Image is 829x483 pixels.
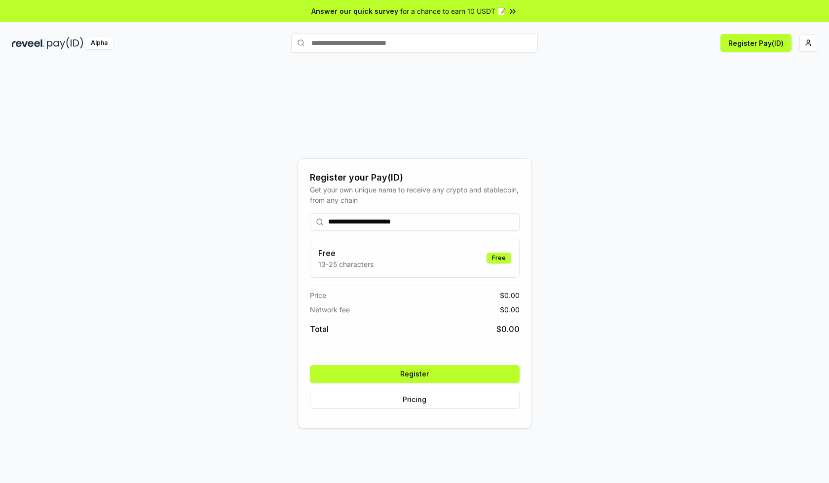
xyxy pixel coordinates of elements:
div: Free [487,253,511,263]
span: $ 0.00 [500,304,520,315]
button: Register Pay(ID) [720,34,791,52]
p: 13-25 characters [318,259,374,269]
img: pay_id [47,37,83,49]
img: reveel_dark [12,37,45,49]
span: Answer our quick survey [311,6,398,16]
span: $ 0.00 [500,290,520,300]
span: for a chance to earn 10 USDT 📝 [400,6,506,16]
h3: Free [318,247,374,259]
button: Pricing [310,391,520,409]
button: Register [310,365,520,383]
div: Register your Pay(ID) [310,171,520,185]
span: Network fee [310,304,350,315]
span: Total [310,323,329,335]
span: $ 0.00 [496,323,520,335]
div: Alpha [85,37,113,49]
div: Get your own unique name to receive any crypto and stablecoin, from any chain [310,185,520,205]
span: Price [310,290,326,300]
